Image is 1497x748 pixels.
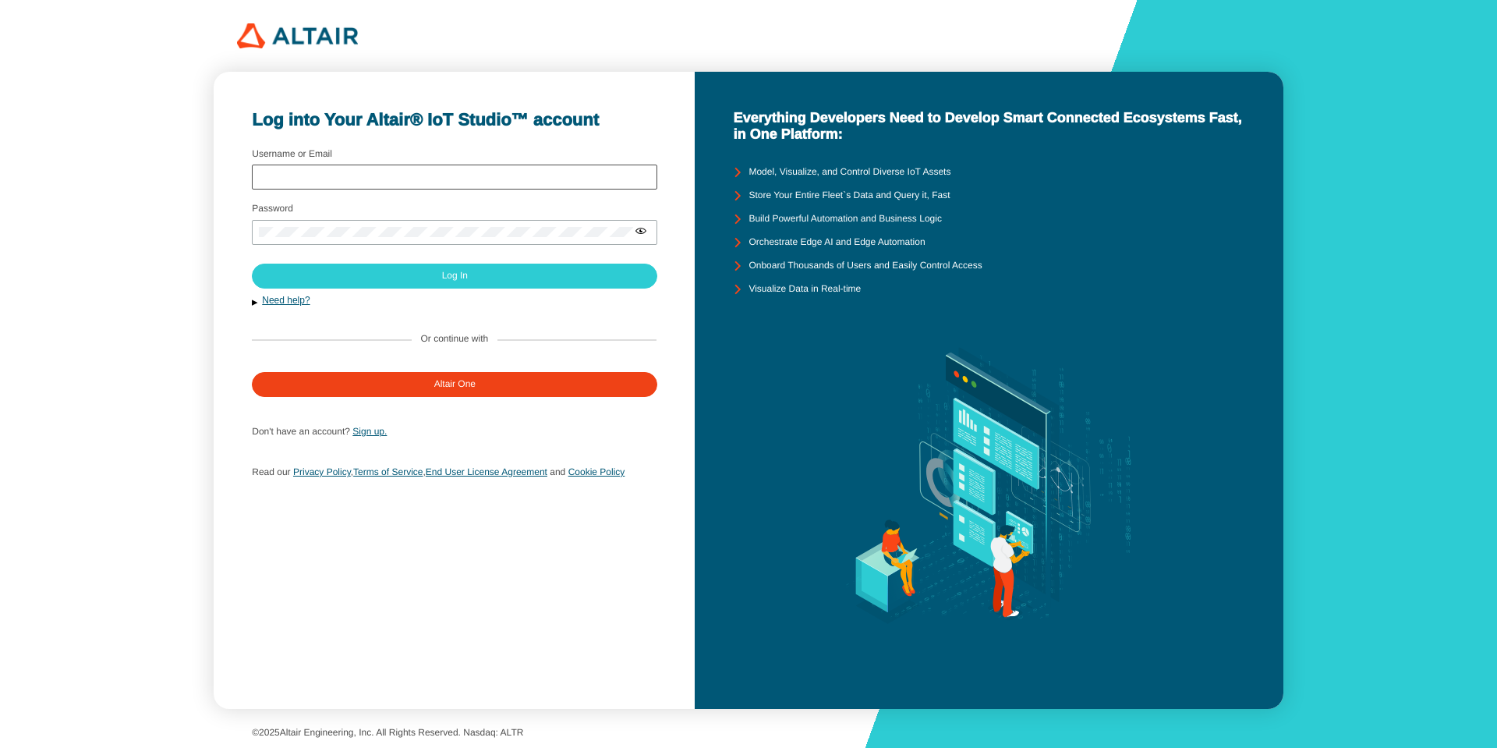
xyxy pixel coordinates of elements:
span: and [550,466,565,477]
span: Don't have an account? [252,426,350,437]
a: Privacy Policy [293,466,351,477]
label: Username or Email [252,148,332,159]
a: Cookie Policy [568,466,625,477]
span: 2025 [259,727,280,738]
a: End User License Agreement [426,466,547,477]
unity-typography: Orchestrate Edge AI and Edge Automation [748,237,925,248]
img: background.svg [823,301,1155,671]
button: Need help? [252,295,656,308]
unity-typography: Log into Your Altair® IoT Studio™ account [252,110,656,129]
p: , , [252,462,656,482]
a: Need help? [262,295,310,306]
span: Read our [252,466,290,477]
a: Terms of Service [353,466,423,477]
unity-typography: Visualize Data in Real-time [748,284,861,295]
img: 320px-Altair_logo.png [237,23,358,48]
unity-typography: Everything Developers Need to Develop Smart Connected Ecosystems Fast, in One Platform: [733,110,1244,142]
unity-typography: Model, Visualize, and Control Diverse IoT Assets [748,167,950,178]
unity-typography: Store Your Entire Fleet`s Data and Query it, Fast [748,190,950,201]
unity-typography: Onboard Thousands of Users and Easily Control Access [748,261,982,271]
unity-typography: Build Powerful Automation and Business Logic [748,214,941,225]
p: © Altair Engineering, Inc. All Rights Reserved. Nasdaq: ALTR [252,728,1245,739]
label: Password [252,203,293,214]
a: Sign up. [352,426,387,437]
label: Or continue with [421,334,489,345]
